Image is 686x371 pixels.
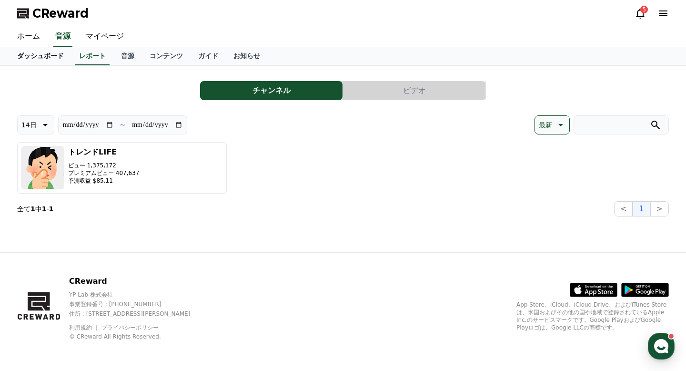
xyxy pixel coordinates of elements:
a: コンテンツ [142,47,191,65]
p: ビュー 1,375,172 [68,162,139,169]
button: トレンドLIFE ビュー 1,375,172 プレミアムビュー 407,637 予測収益 $85.11 [17,142,227,194]
a: 利用規約 [69,324,99,331]
strong: 1 [30,205,35,213]
span: Messages [79,307,107,314]
strong: 1 [42,205,47,213]
span: Home [24,306,41,314]
a: マイページ [78,27,131,47]
a: レポート [75,47,110,65]
button: ビデオ [343,81,485,100]
button: 14日 [17,115,54,134]
strong: 1 [49,205,54,213]
a: 音源 [113,47,142,65]
p: ~ [120,119,126,131]
button: < [614,201,633,216]
span: Settings [141,306,164,314]
button: 最新 [535,115,570,134]
p: 予測収益 $85.11 [68,177,139,185]
p: 14日 [21,118,37,132]
p: プレミアムビュー 407,637 [68,169,139,177]
button: チャンネル [200,81,343,100]
p: © CReward All Rights Reserved. [69,333,207,340]
img: トレンドLIFE [21,146,64,189]
p: App Store、iCloud、iCloud Drive、およびiTunes Storeは、米国およびその他の国や地域で登録されているApple Inc.のサービスマークです。Google P... [516,301,669,331]
a: 5 [635,8,646,19]
p: 事業登録番号 : [PHONE_NUMBER] [69,300,207,308]
p: 住所 : [STREET_ADDRESS][PERSON_NAME] [69,310,207,318]
a: プライバシーポリシー [101,324,159,331]
p: CReward [69,276,207,287]
div: 5 [640,6,648,13]
a: 音源 [53,27,72,47]
span: CReward [32,6,89,21]
a: CReward [17,6,89,21]
a: お知らせ [226,47,268,65]
p: 最新 [539,118,552,132]
a: ガイド [191,47,226,65]
a: Home [3,292,63,316]
p: 全て 中 - [17,204,53,214]
button: 1 [633,201,650,216]
a: Settings [123,292,183,316]
p: YP Lab 株式会社 [69,291,207,299]
a: ホーム [10,27,48,47]
button: > [650,201,669,216]
h3: トレンドLIFE [68,146,139,158]
a: Messages [63,292,123,316]
a: ダッシュボード [10,47,71,65]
